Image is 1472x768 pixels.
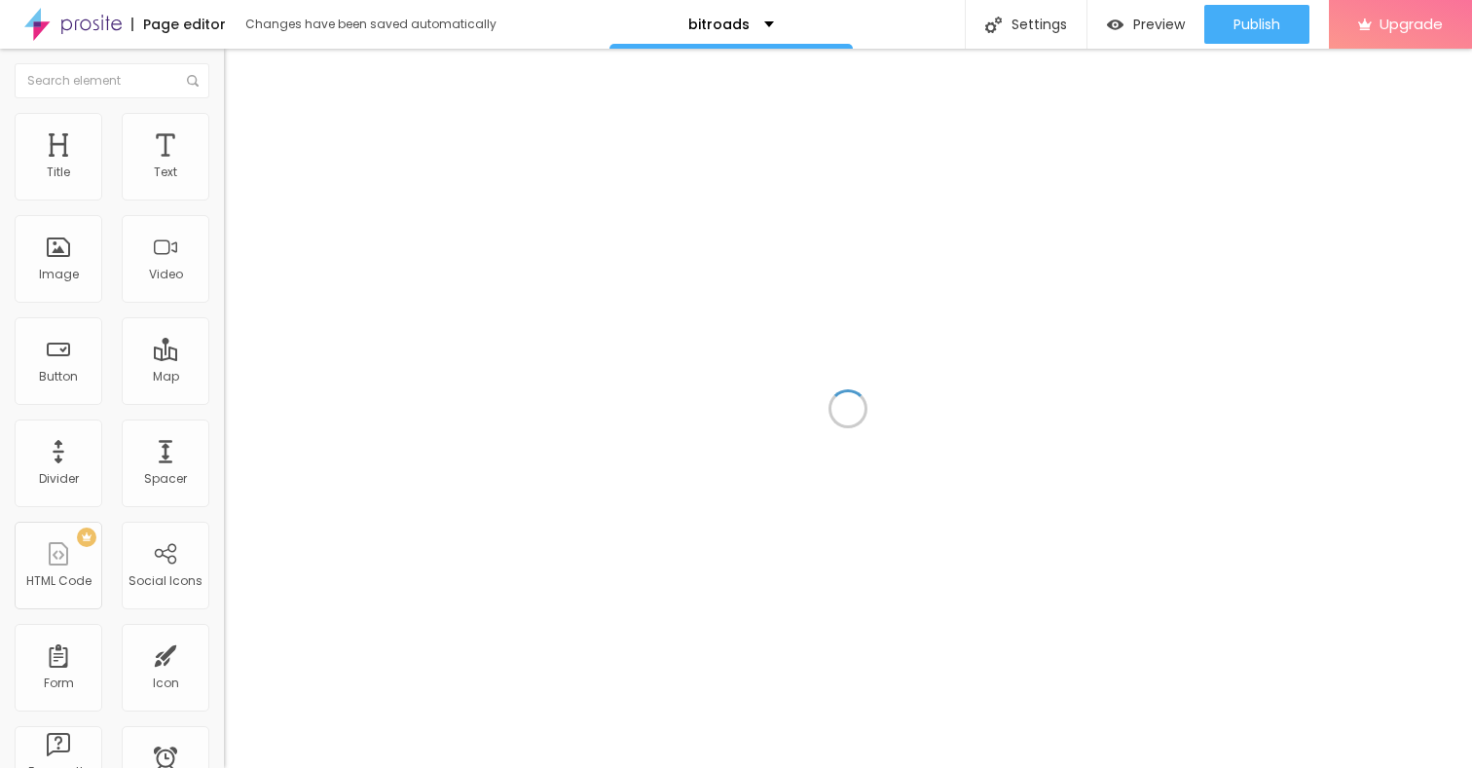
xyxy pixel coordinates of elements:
p: bitroads [688,18,750,31]
div: Form [44,677,74,690]
div: Title [47,165,70,179]
div: Divider [39,472,79,486]
img: Icone [187,75,199,87]
img: Icone [985,17,1002,33]
div: Spacer [144,472,187,486]
button: Preview [1087,5,1204,44]
button: Publish [1204,5,1309,44]
div: Page editor [131,18,226,31]
div: Image [39,268,79,281]
div: Social Icons [129,574,202,588]
span: Upgrade [1380,16,1443,32]
input: Search element [15,63,209,98]
img: view-1.svg [1107,17,1123,33]
div: Map [153,370,179,384]
div: Button [39,370,78,384]
span: Publish [1233,17,1280,32]
div: Text [154,165,177,179]
span: Preview [1133,17,1185,32]
div: Video [149,268,183,281]
div: HTML Code [26,574,92,588]
div: Icon [153,677,179,690]
div: Changes have been saved automatically [245,18,497,30]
